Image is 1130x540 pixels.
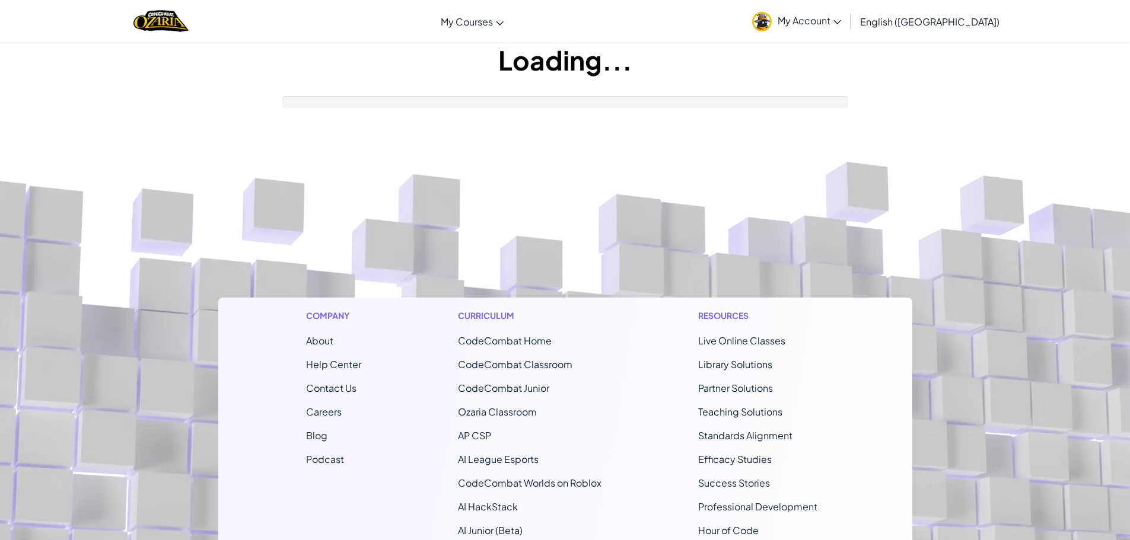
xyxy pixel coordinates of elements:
[306,334,333,347] a: About
[458,453,539,465] a: AI League Esports
[778,14,841,27] span: My Account
[698,524,759,536] a: Hour of Code
[698,358,772,370] a: Library Solutions
[458,309,601,322] h1: Curriculum
[133,9,189,33] img: Home
[860,15,1000,28] span: English ([GEOGRAPHIC_DATA])
[133,9,189,33] a: Ozaria by CodeCombat logo
[698,334,785,347] a: Live Online Classes
[698,405,782,418] a: Teaching Solutions
[306,309,361,322] h1: Company
[441,15,493,28] span: My Courses
[435,5,510,37] a: My Courses
[458,429,491,442] a: AP CSP
[306,453,344,465] a: Podcast
[458,405,537,418] a: Ozaria Classroom
[698,453,772,465] a: Efficacy Studies
[854,5,1005,37] a: English ([GEOGRAPHIC_DATA])
[458,382,549,394] a: CodeCombat Junior
[306,429,327,442] a: Blog
[698,477,770,489] a: Success Stories
[458,477,601,489] a: CodeCombat Worlds on Roblox
[698,500,817,513] a: Professional Development
[458,500,518,513] a: AI HackStack
[306,405,342,418] a: Careers
[306,382,356,394] span: Contact Us
[458,524,523,536] a: AI Junior (Beta)
[698,382,773,394] a: Partner Solutions
[752,12,772,31] img: avatar
[746,2,847,40] a: My Account
[698,429,792,442] a: Standards Alignment
[458,334,552,347] span: CodeCombat Home
[458,358,572,370] a: CodeCombat Classroom
[698,309,825,322] h1: Resources
[306,358,361,370] a: Help Center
